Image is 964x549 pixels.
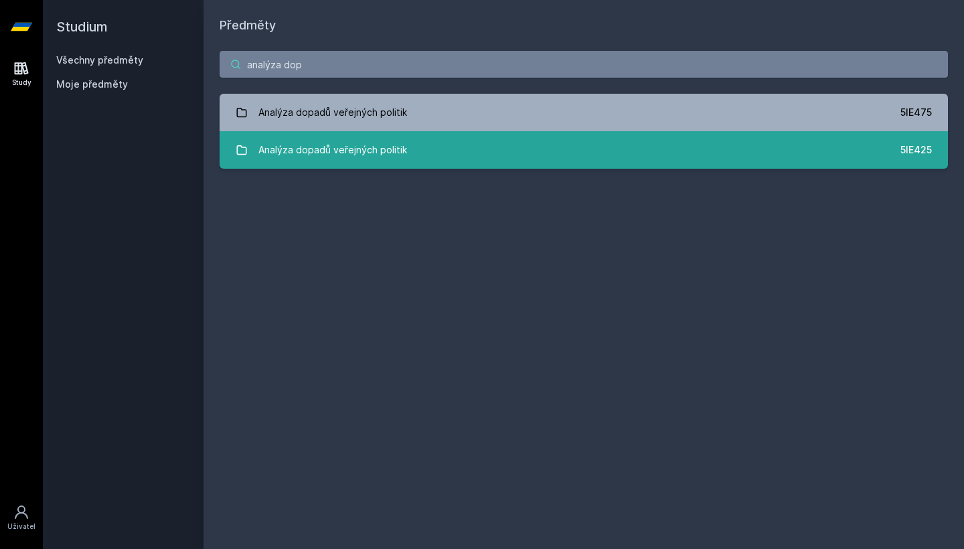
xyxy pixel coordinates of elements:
[7,522,35,532] div: Uživatel
[258,137,407,163] div: Analýza dopadů veřejných politik
[220,16,948,35] h1: Předměty
[3,497,40,538] a: Uživatel
[900,143,932,157] div: 5IE425
[56,54,143,66] a: Všechny předměty
[220,131,948,169] a: Analýza dopadů veřejných politik 5IE425
[56,78,128,91] span: Moje předměty
[12,78,31,88] div: Study
[900,106,932,119] div: 5IE475
[3,54,40,94] a: Study
[220,94,948,131] a: Analýza dopadů veřejných politik 5IE475
[220,51,948,78] input: Název nebo ident předmětu…
[258,99,407,126] div: Analýza dopadů veřejných politik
